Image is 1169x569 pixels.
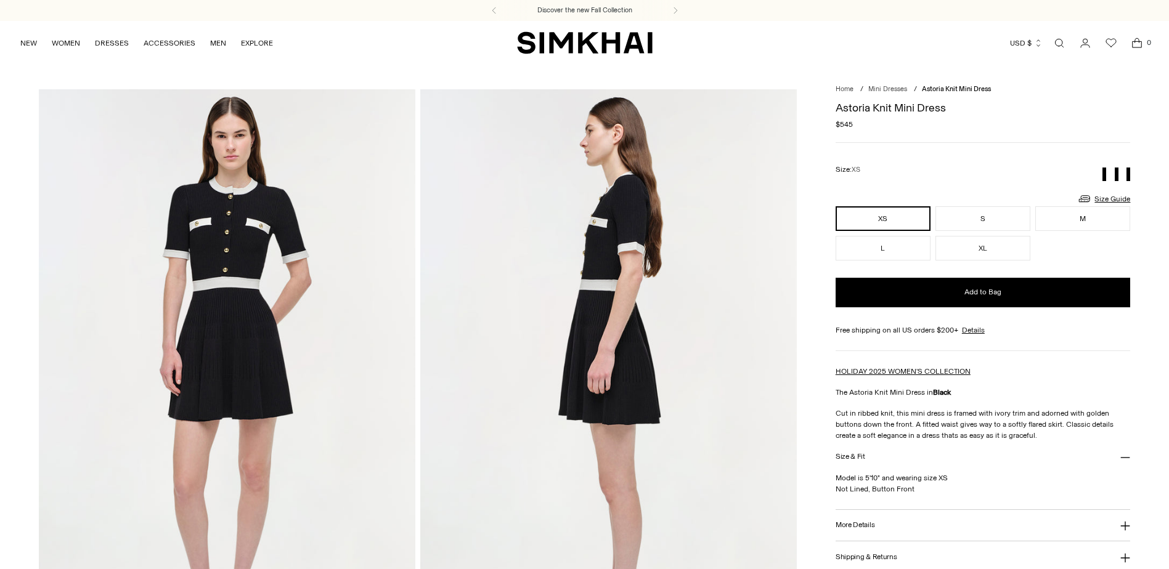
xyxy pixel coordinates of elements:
span: Astoria Knit Mini Dress [922,85,991,93]
span: Add to Bag [964,287,1001,297]
a: ACCESSORIES [144,30,195,57]
h1: Astoria Knit Mini Dress [836,102,1131,113]
button: XL [935,236,1030,260]
p: Model is 5'10" and wearing size XS Not Lined, Button Front [836,472,1131,494]
a: WOMEN [52,30,80,57]
span: 0 [1143,37,1154,48]
button: More Details [836,510,1131,541]
label: Size: [836,164,860,176]
h3: More Details [836,521,874,529]
a: Details [962,325,985,336]
strong: Black [933,388,951,397]
button: Add to Bag [836,278,1131,307]
a: DRESSES [95,30,129,57]
a: Mini Dresses [868,85,907,93]
button: USD $ [1010,30,1043,57]
a: Home [836,85,853,93]
a: NEW [20,30,37,57]
nav: breadcrumbs [836,84,1131,95]
button: M [1035,206,1130,231]
button: Size & Fit [836,441,1131,472]
h3: Size & Fit [836,453,865,461]
div: / [860,84,863,95]
a: Open search modal [1047,31,1072,55]
a: EXPLORE [241,30,273,57]
a: Go to the account page [1073,31,1098,55]
span: $545 [836,119,853,130]
a: MEN [210,30,226,57]
button: XS [836,206,931,231]
div: / [914,84,917,95]
a: SIMKHAI [517,31,653,55]
a: Wishlist [1099,31,1123,55]
a: Size Guide [1077,191,1130,206]
h3: Shipping & Returns [836,553,897,561]
button: S [935,206,1030,231]
p: The Astoria Knit Mini Dress in [836,387,1131,398]
p: Cut in ribbed knit, this mini dress is framed with ivory trim and adorned with golden buttons dow... [836,408,1131,441]
a: Open cart modal [1125,31,1149,55]
span: XS [852,166,860,174]
button: L [836,236,931,260]
a: Discover the new Fall Collection [537,6,632,15]
a: HOLIDAY 2025 WOMEN'S COLLECTION [836,367,971,376]
div: Free shipping on all US orders $200+ [836,325,1131,336]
